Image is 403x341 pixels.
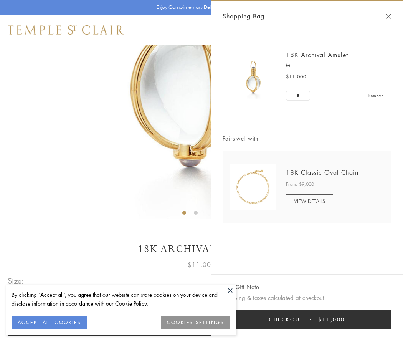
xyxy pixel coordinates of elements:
[386,13,391,19] button: Close Shopping Bag
[188,260,215,270] span: $11,000
[156,3,243,11] p: Enjoy Complimentary Delivery & Returns
[12,316,87,329] button: ACCEPT ALL COOKIES
[269,315,303,324] span: Checkout
[223,134,391,143] span: Pairs well with
[223,11,264,21] span: Shopping Bag
[223,310,391,329] button: Checkout $11,000
[230,164,276,210] img: N88865-OV18
[302,91,309,101] a: Set quantity to 2
[286,194,333,207] a: VIEW DETAILS
[286,168,358,177] a: 18K Classic Oval Chain
[286,51,348,59] a: 18K Archival Amulet
[368,91,384,100] a: Remove
[286,180,314,188] span: From: $9,000
[223,282,259,292] button: Add Gift Note
[12,290,230,308] div: By clicking “Accept all”, you agree that our website can store cookies on your device and disclos...
[8,275,25,287] span: Size:
[286,61,384,69] p: M
[286,91,294,101] a: Set quantity to 0
[8,242,395,256] h1: 18K Archival Amulet
[223,293,391,303] p: Shipping & taxes calculated at checkout
[161,316,230,329] button: COOKIES SETTINGS
[294,197,325,205] span: VIEW DETAILS
[230,54,276,100] img: 18K Archival Amulet
[318,315,345,324] span: $11,000
[8,25,124,35] img: Temple St. Clair
[286,73,306,81] span: $11,000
